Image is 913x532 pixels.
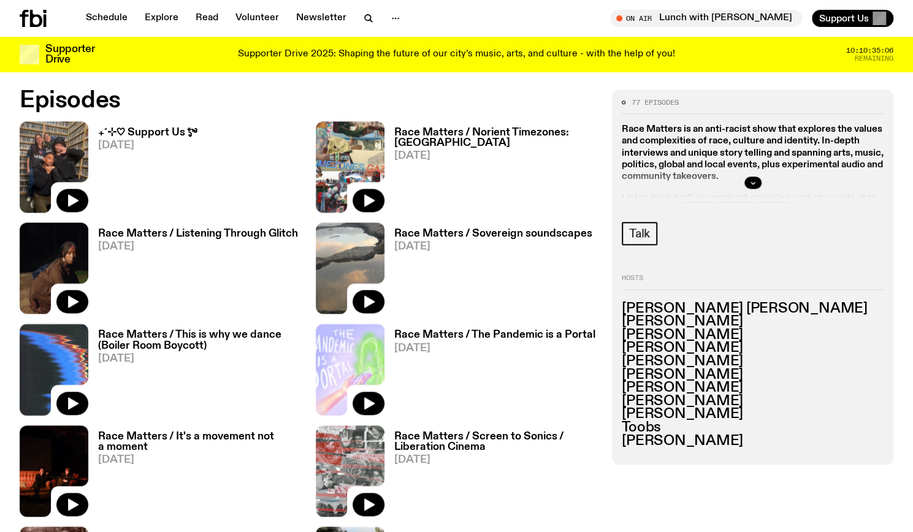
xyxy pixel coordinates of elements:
[622,395,884,408] h3: [PERSON_NAME]
[622,421,884,435] h3: Toobs
[610,10,802,27] button: On AirLunch with [PERSON_NAME]
[289,10,354,27] a: Newsletter
[88,127,197,213] a: ₊˚⊹♡ Support Us *ೃ༄[DATE]
[622,275,884,289] h2: Hosts
[622,315,884,329] h3: [PERSON_NAME]
[98,241,298,252] span: [DATE]
[622,124,884,181] strong: Race Matters is an anti-racist show that explores the values and complexities of race, culture an...
[88,431,301,517] a: Race Matters / It's a movement not a moment[DATE]
[98,229,298,239] h3: Race Matters / Listening Through Glitch
[98,330,301,351] h3: Race Matters / This is why we dance (Boiler Room Boycott)
[20,222,88,314] img: Fetle crouches in a park at night. They are wearing a long brown garment and looking solemnly int...
[88,229,298,314] a: Race Matters / Listening Through Glitch[DATE]
[632,99,679,106] span: 77 episodes
[622,302,884,316] h3: [PERSON_NAME] [PERSON_NAME]
[98,431,301,452] h3: Race Matters / It's a movement not a moment
[394,330,595,340] h3: Race Matters / The Pandemic is a Portal
[228,10,286,27] a: Volunteer
[384,330,595,415] a: Race Matters / The Pandemic is a Portal[DATE]
[622,341,884,355] h3: [PERSON_NAME]
[238,49,675,60] p: Supporter Drive 2025: Shaping the future of our city’s music, arts, and culture - with the help o...
[846,47,893,54] span: 10:10:35:06
[98,127,197,138] h3: ₊˚⊹♡ Support Us *ೃ༄
[316,222,384,314] img: A sandstone rock on the coast with puddles of ocean water. The water is clear, and it's reflectin...
[394,151,597,161] span: [DATE]
[629,227,650,240] span: Talk
[622,355,884,368] h3: [PERSON_NAME]
[188,10,226,27] a: Read
[88,330,301,415] a: Race Matters / This is why we dance (Boiler Room Boycott)[DATE]
[394,431,597,452] h3: Race Matters / Screen to Sonics / Liberation Cinema
[622,435,884,448] h3: [PERSON_NAME]
[622,222,657,245] a: Talk
[622,408,884,421] h3: [PERSON_NAME]
[20,324,88,415] img: A spectral view of a waveform, warped and glitched
[819,13,869,24] span: Support Us
[394,455,597,465] span: [DATE]
[20,425,88,517] img: A photo of Shareeka and Ethan speaking live at The Red Rattler, a repurposed warehouse venue. The...
[384,431,597,517] a: Race Matters / Screen to Sonics / Liberation Cinema[DATE]
[98,140,197,151] span: [DATE]
[394,127,597,148] h3: Race Matters / Norient Timezones: [GEOGRAPHIC_DATA]
[78,10,135,27] a: Schedule
[384,127,597,213] a: Race Matters / Norient Timezones: [GEOGRAPHIC_DATA][DATE]
[394,241,592,252] span: [DATE]
[98,455,301,465] span: [DATE]
[855,55,893,62] span: Remaining
[622,329,884,342] h3: [PERSON_NAME]
[622,368,884,382] h3: [PERSON_NAME]
[394,343,595,354] span: [DATE]
[812,10,893,27] button: Support Us
[45,44,94,65] h3: Supporter Drive
[384,229,592,314] a: Race Matters / Sovereign soundscapes[DATE]
[137,10,186,27] a: Explore
[20,89,597,112] h2: Episodes
[394,229,592,239] h3: Race Matters / Sovereign soundscapes
[98,354,301,364] span: [DATE]
[622,381,884,395] h3: [PERSON_NAME]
